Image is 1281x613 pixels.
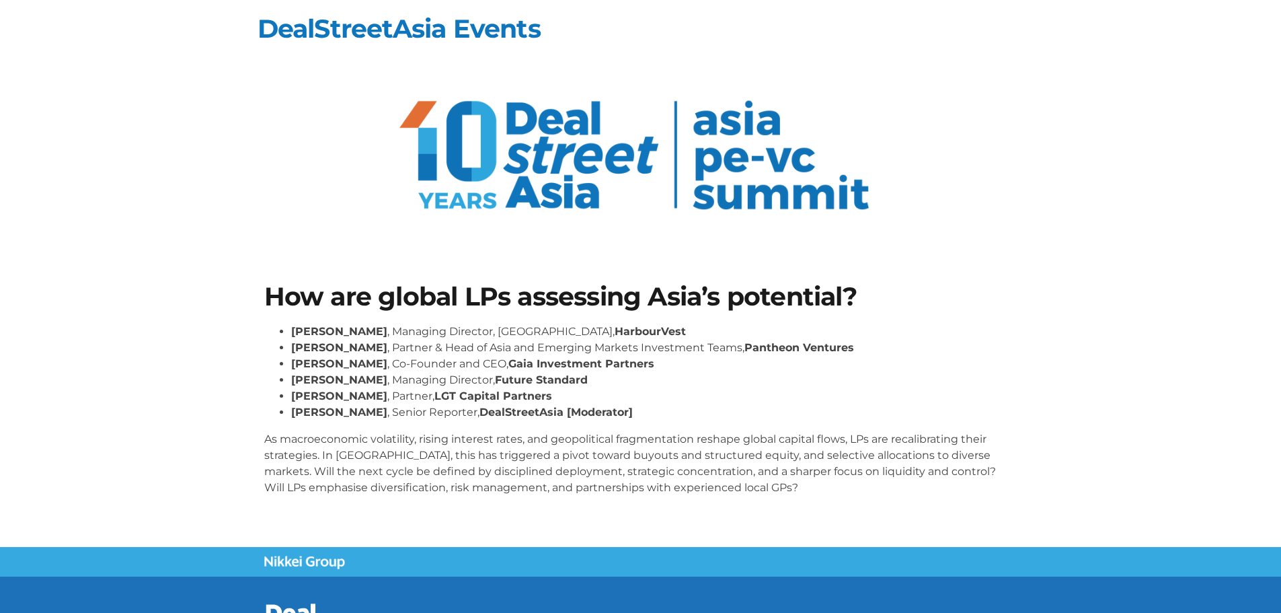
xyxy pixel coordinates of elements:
a: DealStreetAsia Events [258,13,541,44]
h1: How are global LPs assessing Asia’s potential? [264,284,1017,310]
li: , Managing Director, [GEOGRAPHIC_DATA], [291,324,1017,340]
strong: HarbourVest [615,325,686,338]
strong: [PERSON_NAME] [291,406,387,419]
strong: [PERSON_NAME] [291,390,387,402]
strong: LGT Capital Partners [434,390,552,402]
strong: [PERSON_NAME] [291,357,387,370]
strong: [PERSON_NAME] [291,341,387,354]
li: , Co-Founder and CEO, [291,356,1017,372]
p: As macroeconomic volatility, rising interest rates, and geopolitical fragmentation reshape global... [264,431,1017,496]
li: , Partner & Head of Asia and Emerging Markets Investment Teams, [291,340,1017,356]
li: , Senior Reporter, [291,404,1017,421]
strong: Pantheon Ventures [744,341,854,354]
strong: [PERSON_NAME] [291,325,387,338]
li: , Managing Director, [291,372,1017,388]
strong: DealStreetAsia [Moderator] [479,406,633,419]
li: , Partner, [291,388,1017,404]
strong: Future Standard [495,373,588,386]
strong: Gaia Investment Partners [508,357,654,370]
strong: [PERSON_NAME] [291,373,387,386]
img: Nikkei Group [264,556,345,569]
